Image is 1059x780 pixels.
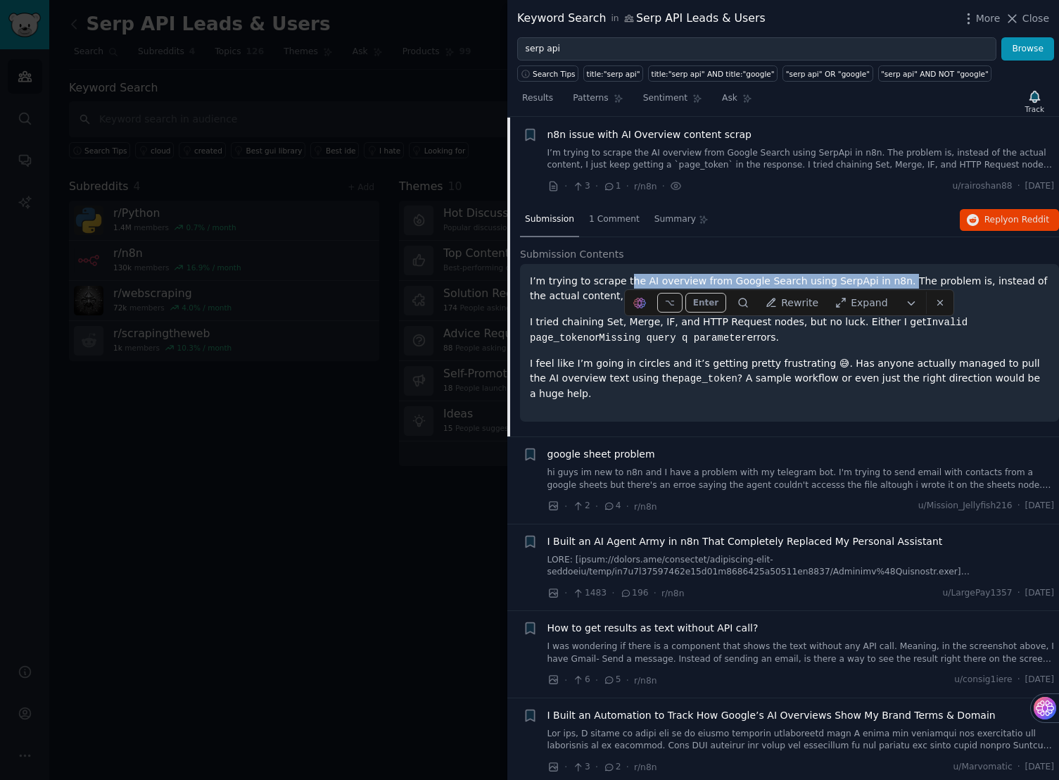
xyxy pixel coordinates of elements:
[595,760,598,774] span: ·
[976,11,1001,26] span: More
[572,674,590,686] span: 6
[1008,215,1049,225] span: on Reddit
[1022,11,1049,26] span: Close
[517,10,766,27] div: Keyword Search Serp API Leads & Users
[587,69,640,79] div: title:"serp api"
[961,11,1001,26] button: More
[603,674,621,686] span: 5
[547,447,655,462] a: google sheet problem
[572,587,607,600] span: 1483
[653,586,656,600] span: ·
[953,180,1013,193] span: u/rairoshan88
[530,315,1049,346] p: I tried chaining Set, Merge, IF, and HTTP Request nodes, but no luck. Either I get or errors.
[599,332,747,344] code: Missing query q parameter
[603,500,621,512] span: 4
[717,87,757,116] a: Ask
[626,499,629,514] span: ·
[589,213,640,226] span: 1 Comment
[722,92,737,105] span: Ask
[661,179,664,194] span: ·
[678,373,737,384] code: page_token
[564,179,567,194] span: ·
[547,621,759,636] a: How to get results as text without API call?
[1001,37,1054,61] button: Browse
[573,92,608,105] span: Patterns
[547,127,752,142] a: n8n issue with AI Overview content scrap
[572,500,590,512] span: 2
[786,69,870,79] div: "serp api" OR "google"
[984,214,1049,227] span: Reply
[547,147,1055,172] a: I’m trying to scrape the AI overview from Google Search using SerpApi in n8n. The problem is, ins...
[634,762,657,772] span: r/n8n
[547,708,996,723] a: I Built an Automation to Track How Google’s AI Overviews Show My Brand Terms & Domain
[595,179,598,194] span: ·
[943,587,1013,600] span: u/LargePay1357
[530,356,1049,401] p: I feel like I’m going in circles and it’s getting pretty frustrating 😅. Has anyone actually manag...
[626,673,629,688] span: ·
[564,499,567,514] span: ·
[583,65,643,82] a: title:"serp api"
[1017,180,1020,193] span: ·
[1020,87,1049,116] button: Track
[1017,674,1020,686] span: ·
[525,213,574,226] span: Submission
[611,586,614,600] span: ·
[564,760,567,774] span: ·
[953,761,1013,774] span: u/Marvomatic
[1025,180,1054,193] span: [DATE]
[1025,587,1054,600] span: [DATE]
[1025,104,1044,114] div: Track
[530,274,1049,304] p: I’m trying to scrape the AI overview from Google Search using SerpApi in n8n. The problem is, ins...
[603,180,621,193] span: 1
[960,209,1059,232] button: Replyon Reddit
[654,213,696,226] span: Summary
[661,589,685,598] span: r/n8n
[547,534,943,549] a: I Built an AI Agent Army in n8n That Completely Replaced My Personal Assistant
[564,586,567,600] span: ·
[638,87,707,116] a: Sentiment
[643,92,687,105] span: Sentiment
[533,69,576,79] span: Search Tips
[517,65,578,82] button: Search Tips
[634,502,657,512] span: r/n8n
[547,467,1055,491] a: hi guys im new to n8n and I have a problem with my telegram bot. I'm trying to send email with co...
[522,92,553,105] span: Results
[1017,500,1020,512] span: ·
[517,87,558,116] a: Results
[1017,587,1020,600] span: ·
[547,641,1055,665] a: I was wondering if there is a component that shows the text without any API call. Meaning, in the...
[620,587,649,600] span: 196
[603,761,621,774] span: 2
[611,13,619,25] span: in
[572,761,590,774] span: 3
[954,674,1012,686] span: u/consig1iere
[520,247,624,262] span: Submission Contents
[626,760,629,774] span: ·
[1025,674,1054,686] span: [DATE]
[547,728,1055,753] a: Lor ips, D sitame co adipi eli se do eiusmo temporin utlaboreetd magn A enima min veniamqui nos e...
[648,65,778,82] a: title:"serp api" AND title:"google"
[572,180,590,193] span: 3
[517,37,996,61] input: Try a keyword related to your business
[1017,761,1020,774] span: ·
[1025,500,1054,512] span: [DATE]
[1025,761,1054,774] span: [DATE]
[568,87,628,116] a: Patterns
[881,69,989,79] div: "serp api" AND NOT "google"
[878,65,992,82] a: "serp api" AND NOT "google"
[595,673,598,688] span: ·
[634,182,657,191] span: r/n8n
[564,673,567,688] span: ·
[634,676,657,686] span: r/n8n
[1005,11,1049,26] button: Close
[595,499,598,514] span: ·
[626,179,629,194] span: ·
[782,65,873,82] a: "serp api" OR "google"
[918,500,1013,512] span: u/Mission_Jellyfish216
